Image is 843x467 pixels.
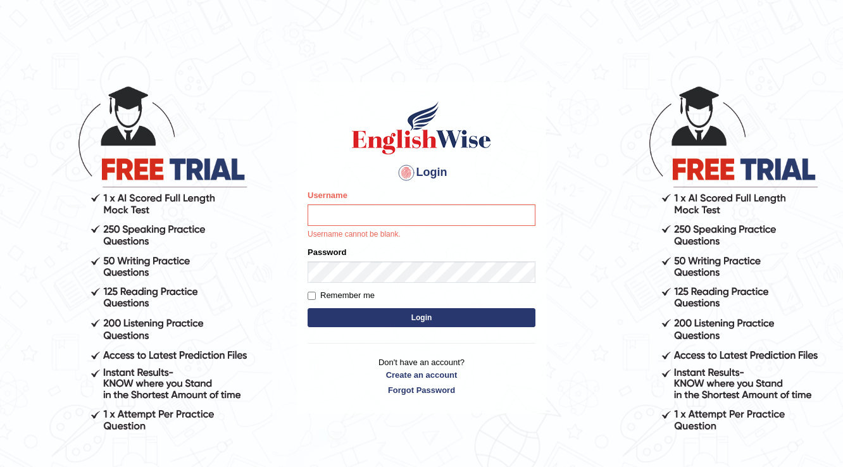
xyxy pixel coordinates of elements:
[308,246,346,258] label: Password
[349,99,494,156] img: Logo of English Wise sign in for intelligent practice with AI
[308,292,316,300] input: Remember me
[308,229,535,240] p: Username cannot be blank.
[308,308,535,327] button: Login
[308,384,535,396] a: Forgot Password
[308,369,535,381] a: Create an account
[308,163,535,183] h4: Login
[308,189,347,201] label: Username
[308,356,535,395] p: Don't have an account?
[308,289,375,302] label: Remember me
